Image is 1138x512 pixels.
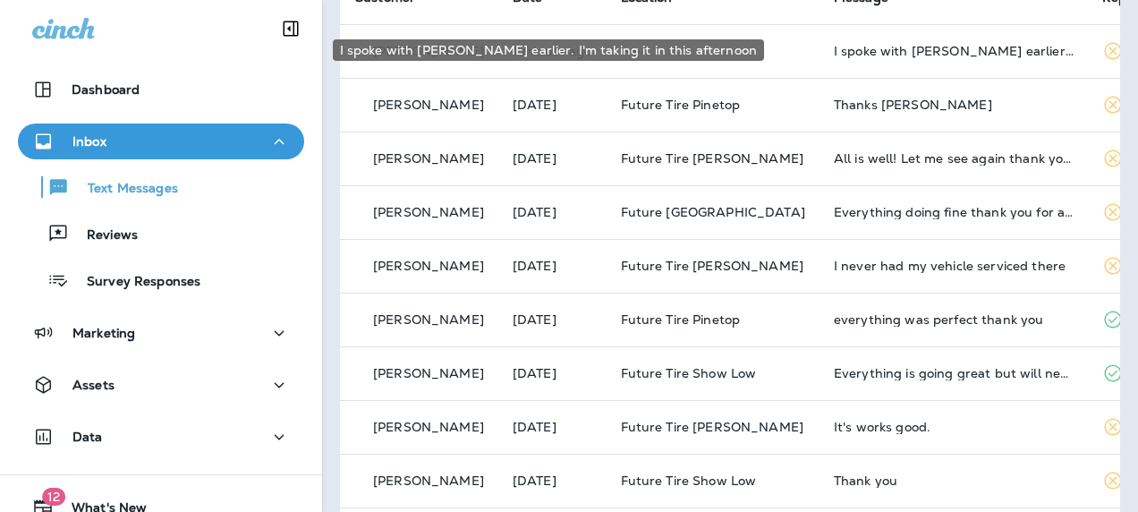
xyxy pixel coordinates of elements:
[621,150,804,166] span: Future Tire [PERSON_NAME]
[373,205,484,219] p: [PERSON_NAME]
[18,315,304,351] button: Marketing
[513,151,592,166] p: Aug 6, 2025 01:45 PM
[834,44,1074,58] div: I spoke with Rex earlier. I'm taking it in this afternoon
[69,227,138,244] p: Reviews
[373,98,484,112] p: [PERSON_NAME]
[72,430,103,444] p: Data
[621,473,757,489] span: Future Tire Show Low
[18,72,304,107] button: Dashboard
[834,312,1074,327] div: everything was perfect thank you
[18,215,304,252] button: Reviews
[621,204,805,220] span: Future [GEOGRAPHIC_DATA]
[373,312,484,327] p: [PERSON_NAME]
[513,366,592,380] p: Aug 6, 2025 10:22 AM
[834,366,1074,380] div: Everything is going great but will need some snow tires for the winter keep in touch
[513,205,592,219] p: Aug 6, 2025 12:44 PM
[333,39,764,61] div: I spoke with [PERSON_NAME] earlier. I'm taking it in this afternoon
[513,420,592,434] p: Aug 6, 2025 08:52 AM
[373,420,484,434] p: [PERSON_NAME]
[834,259,1074,273] div: I never had my vehicle serviced there
[69,274,200,291] p: Survey Responses
[513,259,592,273] p: Aug 6, 2025 11:31 AM
[18,367,304,403] button: Assets
[18,261,304,299] button: Survey Responses
[373,366,484,380] p: [PERSON_NAME]
[834,98,1074,112] div: Thanks Rex
[513,474,592,488] p: Aug 6, 2025 08:26 AM
[834,474,1074,488] div: Thank you
[42,488,65,506] span: 12
[621,365,757,381] span: Future Tire Show Low
[621,258,804,274] span: Future Tire [PERSON_NAME]
[834,151,1074,166] div: All is well! Let me see again thank you so very much for the service you perform on repairing my ...
[834,420,1074,434] div: It's works good.
[373,259,484,273] p: [PERSON_NAME]
[70,181,178,198] p: Text Messages
[621,97,741,113] span: Future Tire Pinetop
[18,124,304,159] button: Inbox
[513,98,592,112] p: Aug 6, 2025 04:01 PM
[621,311,741,328] span: Future Tire Pinetop
[621,419,804,435] span: Future Tire [PERSON_NAME]
[834,205,1074,219] div: Everything doing fine thank you for asking will see you when I get enough miles on my truck
[513,312,592,327] p: Aug 6, 2025 11:28 AM
[72,82,140,97] p: Dashboard
[72,326,135,340] p: Marketing
[72,134,106,149] p: Inbox
[18,419,304,455] button: Data
[373,151,484,166] p: [PERSON_NAME]
[266,11,316,47] button: Collapse Sidebar
[18,168,304,206] button: Text Messages
[72,378,115,392] p: Assets
[373,474,484,488] p: [PERSON_NAME]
